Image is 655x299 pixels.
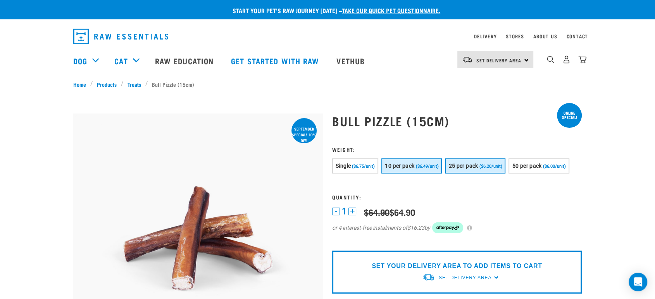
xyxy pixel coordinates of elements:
[479,164,502,169] span: ($6.20/unit)
[364,210,390,214] strike: $64.90
[462,56,472,63] img: van-moving.png
[342,9,440,12] a: take our quick pet questionnaire.
[512,163,541,169] span: 50 per pack
[415,164,438,169] span: ($6.49/unit)
[93,80,121,88] a: Products
[533,35,557,38] a: About Us
[73,80,90,88] a: Home
[372,261,542,271] p: SET YOUR DELIVERY AREA TO ADD ITEMS TO CART
[474,35,496,38] a: Delivery
[547,56,554,63] img: home-icon-1@2x.png
[476,59,521,62] span: Set Delivery Area
[332,222,582,233] div: or 4 interest-free instalments of by
[114,55,128,67] a: Cat
[445,158,505,174] button: 25 per pack ($6.20/unit)
[364,207,415,217] div: $64.90
[147,45,223,76] a: Raw Education
[566,35,588,38] a: Contact
[124,80,145,88] a: Treats
[352,164,375,169] span: ($6.75/unit)
[336,163,351,169] span: Single
[543,164,566,169] span: ($6.00/unit)
[448,163,478,169] span: 25 per pack
[73,55,87,67] a: Dog
[348,208,356,215] button: +
[439,275,491,280] span: Set Delivery Area
[407,224,424,232] span: $16.23
[578,55,586,64] img: home-icon@2x.png
[73,80,582,88] nav: breadcrumbs
[562,55,571,64] img: user.png
[342,207,346,215] span: 1
[508,158,569,174] button: 50 per pack ($6.00/unit)
[67,26,588,47] nav: dropdown navigation
[332,194,582,200] h3: Quantity:
[432,222,463,233] img: Afterpay
[385,163,414,169] span: 10 per pack
[223,45,329,76] a: Get started with Raw
[422,273,435,281] img: van-moving.png
[332,146,582,152] h3: Weight:
[332,208,340,215] button: -
[506,35,524,38] a: Stores
[332,158,378,174] button: Single ($6.75/unit)
[332,114,582,128] h1: Bull Pizzle (15cm)
[329,45,374,76] a: Vethub
[629,273,647,291] div: Open Intercom Messenger
[73,29,168,44] img: Raw Essentials Logo
[381,158,442,174] button: 10 per pack ($6.49/unit)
